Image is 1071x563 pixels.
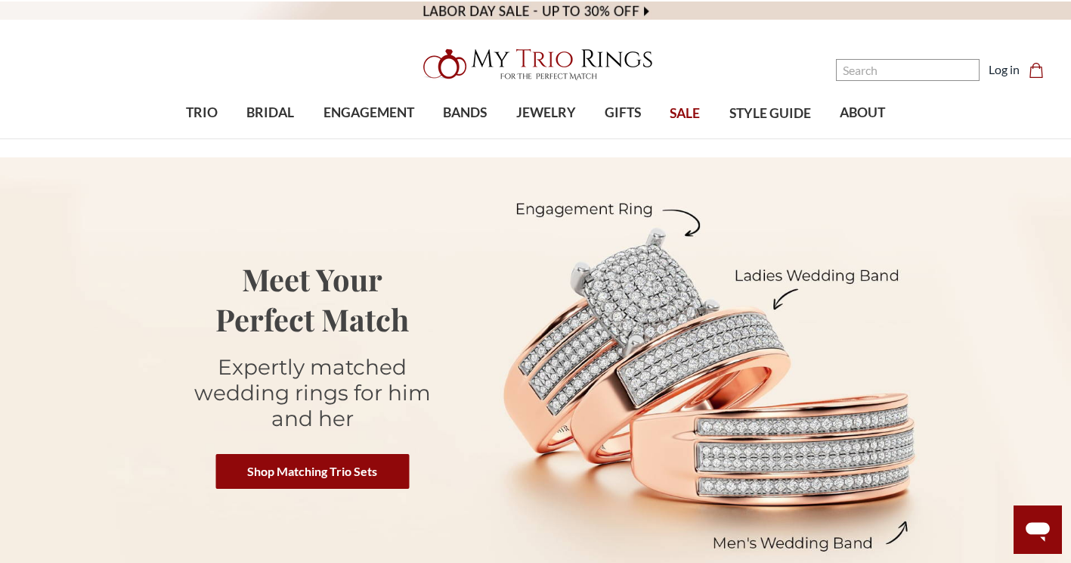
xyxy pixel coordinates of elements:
a: TRIO [172,89,232,138]
img: My Trio Rings [415,40,657,89]
span: TRIO [186,103,218,123]
svg: cart.cart_preview [1029,63,1044,78]
input: Search [836,59,980,81]
a: BANDS [429,89,501,138]
span: BANDS [443,103,487,123]
span: GIFTS [605,103,641,123]
a: GIFTS [590,89,655,138]
button: submenu toggle [615,138,630,139]
a: Log in [989,61,1020,79]
span: STYLE GUIDE [729,104,811,123]
a: SALE [655,89,714,138]
span: BRIDAL [246,103,294,123]
a: My Trio Rings [311,40,760,89]
a: Shop Matching Trio Sets [215,454,409,489]
a: JEWELRY [501,89,590,138]
a: Cart with 0 items [1029,61,1053,79]
a: BRIDAL [232,89,308,138]
span: JEWELRY [516,103,576,123]
span: SALE [670,104,700,123]
button: submenu toggle [194,138,209,139]
a: ENGAGEMENT [309,89,429,138]
button: submenu toggle [361,138,376,139]
a: STYLE GUIDE [714,89,825,138]
span: ENGAGEMENT [323,103,414,123]
button: submenu toggle [457,138,472,139]
button: submenu toggle [538,138,553,139]
button: submenu toggle [263,138,278,139]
